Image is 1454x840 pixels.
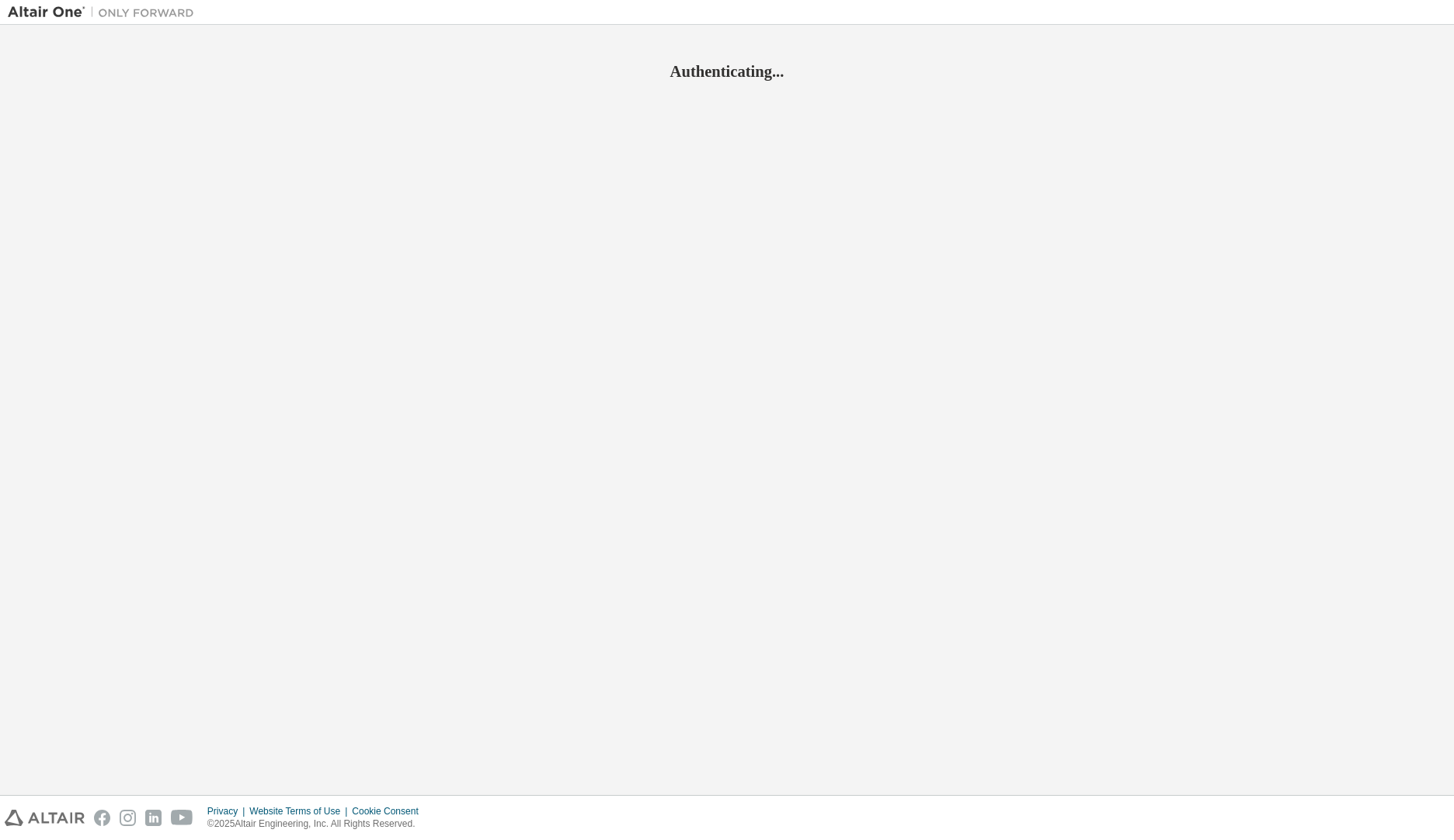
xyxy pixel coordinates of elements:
img: instagram.svg [120,810,136,826]
div: Cookie Consent [352,805,427,817]
div: Website Terms of Use [249,805,352,817]
img: linkedin.svg [145,810,162,826]
div: Privacy [207,805,249,817]
p: © 2025 Altair Engineering, Inc. All Rights Reserved. [207,817,428,831]
img: Altair One [8,5,202,20]
img: facebook.svg [94,810,110,826]
img: youtube.svg [171,810,193,826]
img: altair_logo.svg [5,810,85,826]
h2: Authenticating... [8,61,1446,82]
